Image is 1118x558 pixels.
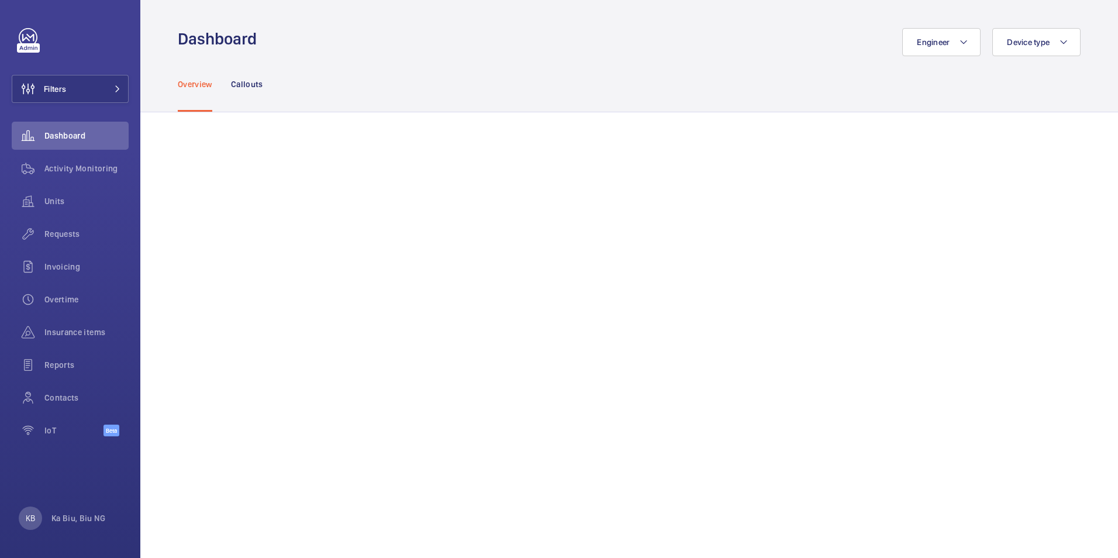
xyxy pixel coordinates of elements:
span: Activity Monitoring [44,163,129,174]
span: Device type [1007,37,1050,47]
p: Overview [178,78,212,90]
span: Overtime [44,294,129,305]
span: Beta [103,425,119,436]
span: Units [44,195,129,207]
h1: Dashboard [178,28,264,50]
span: Dashboard [44,130,129,142]
span: Requests [44,228,129,240]
span: Engineer [917,37,950,47]
span: Insurance items [44,326,129,338]
button: Device type [992,28,1081,56]
p: Callouts [231,78,263,90]
span: Filters [44,83,66,95]
span: Invoicing [44,261,129,273]
p: KB [26,512,35,524]
p: Ka Biu, Biu NG [51,512,105,524]
button: Filters [12,75,129,103]
span: Contacts [44,392,129,404]
span: Reports [44,359,129,371]
button: Engineer [902,28,981,56]
span: IoT [44,425,103,436]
